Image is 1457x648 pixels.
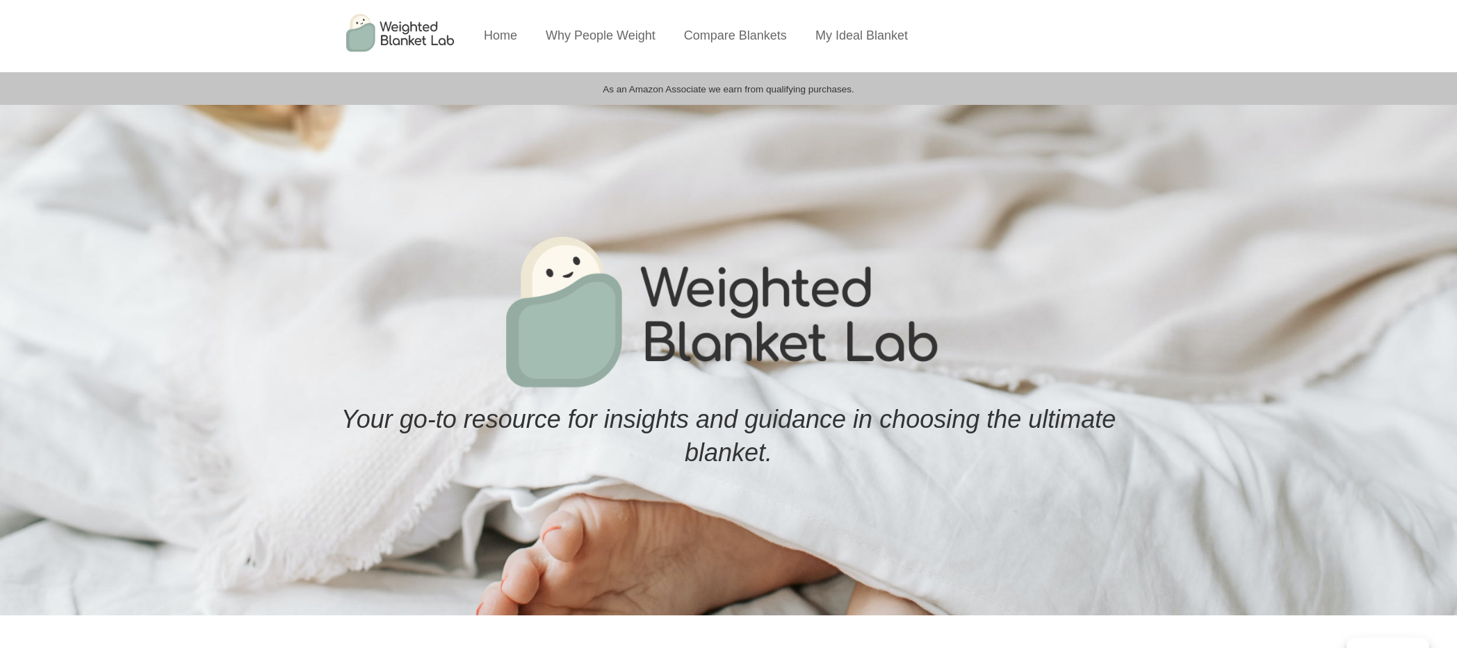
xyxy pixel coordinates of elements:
span: Your go-to resource for insights and guidance in choosing the ultimate blanket. [341,405,1116,467]
a: My Ideal Blanket [815,28,908,42]
a: Home [484,28,517,42]
a: Why People Weight [546,28,656,42]
a: Compare Blankets [684,28,787,42]
span: As an Amazon Associate we earn from qualifying purchases. [603,84,854,94]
